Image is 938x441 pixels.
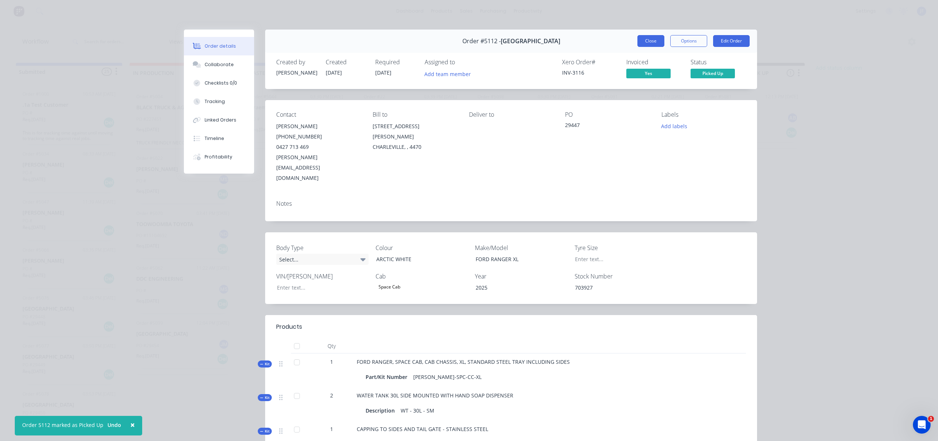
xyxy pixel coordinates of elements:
[258,360,272,367] div: Kit
[691,69,735,80] button: Picked Up
[928,416,934,422] span: 1
[184,129,254,148] button: Timeline
[276,59,317,66] div: Created by
[205,98,225,105] div: Tracking
[123,416,142,434] button: Close
[562,59,617,66] div: Xero Order #
[260,428,270,434] span: Kit
[562,69,617,76] div: INV-3116
[205,80,237,86] div: Checklists 0/0
[184,92,254,111] button: Tracking
[276,254,369,265] div: Select...
[913,416,931,434] iframe: Intercom live chat
[376,272,468,281] label: Cab
[260,395,270,400] span: Kit
[375,59,416,66] div: Required
[357,425,488,433] span: CAPPING TO SIDES AND TAIL GATE - STAINLESS STEEL
[309,339,354,353] div: Qty
[565,111,650,118] div: PO
[475,243,567,252] label: Make/Model
[670,35,707,47] button: Options
[258,394,272,401] div: Kit
[130,420,135,430] span: ×
[258,428,272,435] div: Kit
[103,420,125,431] button: Undo
[376,282,403,292] div: Space Cab
[205,154,232,160] div: Profitability
[501,38,560,45] span: [GEOGRAPHIC_DATA]
[184,74,254,92] button: Checklists 0/0
[357,358,570,365] span: FORD RANGER, SPACE CAB, CAB CHASSIS, XL, STANDARD STEEL TRAY INCLUDING SIDES
[205,117,236,123] div: Linked Orders
[410,372,485,382] div: [PERSON_NAME]-SPC-CC-XL
[276,121,361,131] div: [PERSON_NAME]
[575,272,667,281] label: Stock Number
[366,405,398,416] div: Description
[330,392,333,399] span: 2
[470,282,562,293] div: 2025
[276,111,361,118] div: Contact
[475,272,567,281] label: Year
[626,59,682,66] div: Invoiced
[661,111,746,118] div: Labels
[469,111,554,118] div: Deliver to
[626,69,671,78] span: Yes
[184,111,254,129] button: Linked Orders
[370,254,463,264] div: ARCTIC WHITE
[373,142,457,152] div: CHARLEVILLE, , 4470
[276,200,746,207] div: Notes
[357,392,513,399] span: WATER TANK 30L SIDE MOUNTED WITH HAND SOAP DISPENSER
[691,69,735,78] span: Picked Up
[276,131,361,142] div: [PHONE_NUMBER]
[575,243,667,252] label: Tyre Size
[276,142,361,152] div: 0427 713 469
[276,69,317,76] div: [PERSON_NAME]
[276,152,361,183] div: [PERSON_NAME][EMAIL_ADDRESS][DOMAIN_NAME]
[425,59,499,66] div: Assigned to
[376,243,468,252] label: Colour
[569,282,661,293] div: 703927
[462,38,501,45] span: Order #5112 -
[205,61,234,68] div: Collaborate
[326,59,366,66] div: Created
[470,254,562,264] div: FORD RANGER XL
[373,121,457,142] div: [STREET_ADDRESS][PERSON_NAME]
[637,35,664,47] button: Close
[276,322,302,331] div: Products
[260,361,270,367] span: Kit
[184,55,254,74] button: Collaborate
[425,69,475,79] button: Add team member
[276,121,361,183] div: [PERSON_NAME][PHONE_NUMBER]0427 713 469[PERSON_NAME][EMAIL_ADDRESS][DOMAIN_NAME]
[398,405,437,416] div: WT - 30L - SM
[713,35,750,47] button: Edit Order
[276,243,369,252] label: Body Type
[22,421,103,429] div: Order 5112 marked as Picked Up
[184,37,254,55] button: Order details
[276,272,369,281] label: VIN/[PERSON_NAME]
[373,121,457,152] div: [STREET_ADDRESS][PERSON_NAME]CHARLEVILLE, , 4470
[421,69,475,79] button: Add team member
[184,148,254,166] button: Profitability
[326,69,342,76] span: [DATE]
[330,358,333,366] span: 1
[565,121,650,131] div: 29447
[330,425,333,433] span: 1
[373,111,457,118] div: Bill to
[366,372,410,382] div: Part/Kit Number
[205,135,224,142] div: Timeline
[691,59,746,66] div: Status
[375,69,391,76] span: [DATE]
[657,121,691,131] button: Add labels
[205,43,236,49] div: Order details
